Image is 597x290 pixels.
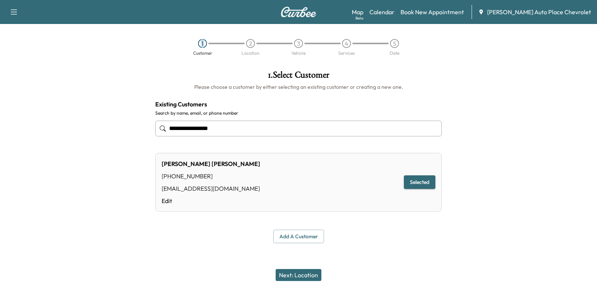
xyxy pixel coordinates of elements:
img: Curbee Logo [280,7,316,17]
h4: Existing Customers [155,100,442,109]
div: 5 [390,39,399,48]
div: Vehicle [291,51,306,55]
button: Add a customer [273,230,324,244]
span: [PERSON_NAME] Auto Place Chevrolet [487,7,591,16]
div: [PHONE_NUMBER] [162,172,260,181]
div: Services [338,51,355,55]
a: Book New Appointment [400,7,464,16]
h6: Please choose a customer by either selecting an existing customer or creating a new one. [155,83,442,91]
a: Edit [162,196,260,205]
div: 2 [246,39,255,48]
div: Customer [193,51,212,55]
label: Search by name, email, or phone number [155,110,442,116]
a: Calendar [369,7,394,16]
button: Selected [404,175,435,189]
div: Beta [355,15,363,21]
div: Location [241,51,259,55]
div: 3 [294,39,303,48]
div: 4 [342,39,351,48]
h1: 1 . Select Customer [155,70,442,83]
div: 1 [198,39,207,48]
a: MapBeta [352,7,363,16]
div: [PERSON_NAME] [PERSON_NAME] [162,159,260,168]
div: Date [390,51,399,55]
button: Next: Location [276,269,321,281]
div: [EMAIL_ADDRESS][DOMAIN_NAME] [162,184,260,193]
